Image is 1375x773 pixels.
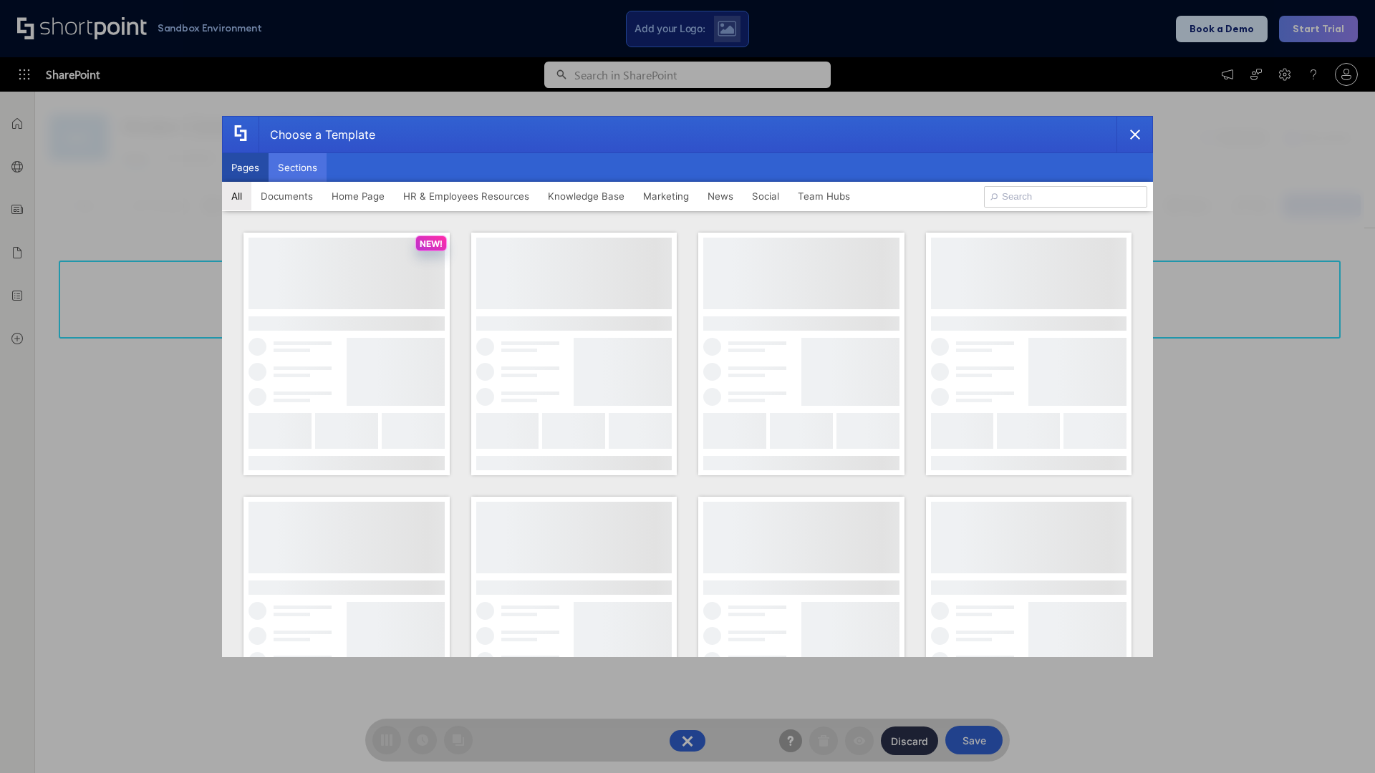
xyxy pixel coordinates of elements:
div: template selector [222,116,1153,657]
button: Knowledge Base [539,182,634,210]
div: Choose a Template [259,117,375,152]
button: Team Hubs [788,182,859,210]
button: Documents [251,182,322,210]
input: Search [984,186,1147,208]
button: Sections [269,153,327,182]
button: All [222,182,251,210]
button: Social [743,182,788,210]
button: Pages [222,153,269,182]
button: HR & Employees Resources [394,182,539,210]
button: News [698,182,743,210]
p: NEW! [420,238,443,249]
iframe: Chat Widget [1303,704,1375,773]
button: Marketing [634,182,698,210]
button: Home Page [322,182,394,210]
